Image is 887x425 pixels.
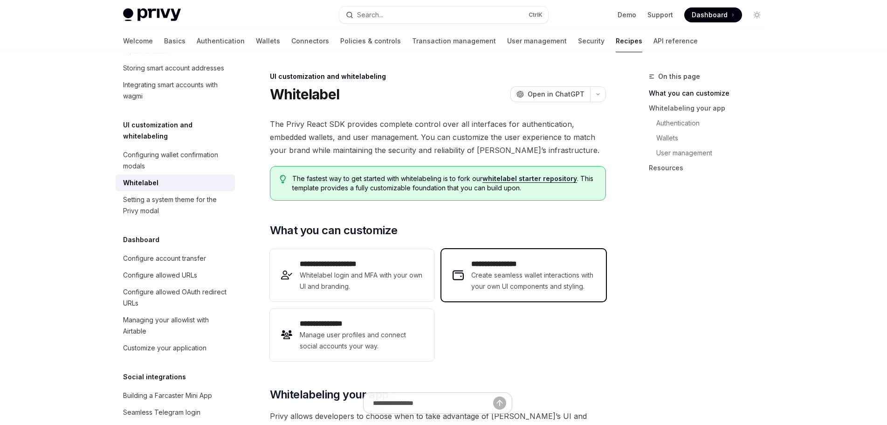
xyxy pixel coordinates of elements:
[280,175,286,183] svg: Tip
[116,60,235,77] a: Storing smart account addresses
[123,234,159,245] h5: Dashboard
[412,30,496,52] a: Transaction management
[340,30,401,52] a: Policies & controls
[616,30,642,52] a: Recipes
[291,30,329,52] a: Connectors
[649,116,772,131] a: Authentication
[123,63,224,74] div: Storing smart account addresses
[578,30,605,52] a: Security
[649,131,772,146] a: Wallets
[123,371,186,383] h5: Social integrations
[658,71,700,82] span: On this page
[123,390,212,401] div: Building a Farcaster Mini App
[123,149,229,172] div: Configuring wallet confirmation modals
[116,404,235,421] a: Seamless Telegram login
[339,7,548,23] button: Open search
[116,340,235,356] a: Customize your application
[116,267,235,284] a: Configure allowed URLs
[270,387,389,402] span: Whitelabeling your app
[647,10,673,20] a: Support
[123,253,206,264] div: Configure account transfer
[123,314,229,337] div: Managing your allowlist with Airtable
[684,7,742,22] a: Dashboard
[649,101,772,116] a: Whitelabeling your app
[357,9,383,21] div: Search...
[653,30,698,52] a: API reference
[116,387,235,404] a: Building a Farcaster Mini App
[493,397,506,410] button: Send message
[270,86,340,103] h1: Whitelabel
[116,77,235,105] a: Integrating smart accounts with wagmi
[692,10,728,20] span: Dashboard
[270,72,606,81] div: UI customization and whitelabeling
[123,194,229,216] div: Setting a system theme for the Privy modal
[270,118,606,157] span: The Privy React SDK provides complete control over all interfaces for authentication, embedded wa...
[123,286,229,309] div: Configure allowed OAuth redirect URLs
[270,223,398,238] span: What you can customize
[529,11,543,19] span: Ctrl K
[649,146,772,160] a: User management
[256,30,280,52] a: Wallets
[618,10,636,20] a: Demo
[507,30,567,52] a: User management
[123,407,200,418] div: Seamless Telegram login
[116,174,235,191] a: Whitelabel
[482,174,577,183] a: whitelabel starter repository
[649,160,772,175] a: Resources
[123,30,153,52] a: Welcome
[528,90,584,99] span: Open in ChatGPT
[441,249,605,301] a: **** **** **** *Create seamless wallet interactions with your own UI components and styling.
[116,250,235,267] a: Configure account transfer
[649,86,772,101] a: What you can customize
[300,270,423,292] span: Whitelabel login and MFA with your own UI and branding.
[123,270,197,281] div: Configure allowed URLs
[373,393,493,413] input: Ask a question...
[116,146,235,174] a: Configuring wallet confirmation modals
[197,30,245,52] a: Authentication
[749,7,764,22] button: Toggle dark mode
[116,284,235,312] a: Configure allowed OAuth redirect URLs
[123,119,235,142] h5: UI customization and whitelabeling
[123,8,181,21] img: light logo
[510,86,590,102] button: Open in ChatGPT
[123,342,206,354] div: Customize your application
[270,309,434,361] a: **** **** *****Manage user profiles and connect social accounts your way.
[471,270,594,292] span: Create seamless wallet interactions with your own UI components and styling.
[292,174,596,193] span: The fastest way to get started with whitelabeling is to fork our . This template provides a fully...
[123,79,229,102] div: Integrating smart accounts with wagmi
[116,191,235,219] a: Setting a system theme for the Privy modal
[164,30,186,52] a: Basics
[300,329,423,352] span: Manage user profiles and connect social accounts your way.
[123,177,158,188] div: Whitelabel
[116,312,235,340] a: Managing your allowlist with Airtable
